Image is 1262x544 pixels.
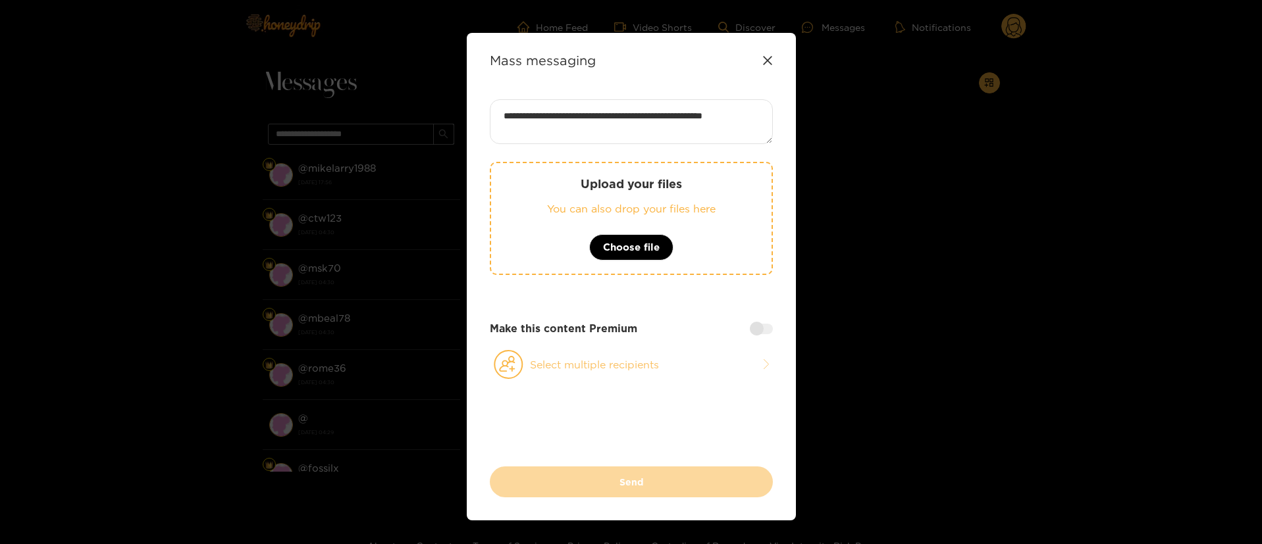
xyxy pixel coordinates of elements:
strong: Make this content Premium [490,321,637,336]
p: Upload your files [517,176,745,191]
button: Choose file [589,234,673,260]
strong: Mass messaging [490,53,596,68]
span: Choose file [603,239,660,255]
button: Select multiple recipients [490,349,773,380]
button: Send [490,466,773,497]
p: You can also drop your files here [517,201,745,216]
